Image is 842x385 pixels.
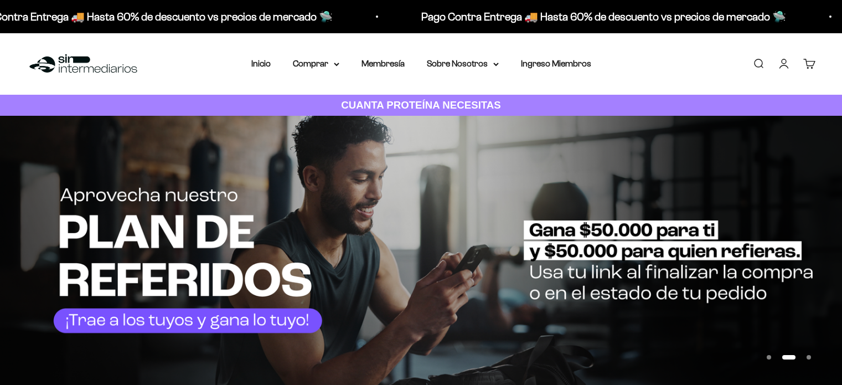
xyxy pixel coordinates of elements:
a: Ingreso Miembros [521,59,591,68]
a: Membresía [361,59,405,68]
strong: CUANTA PROTEÍNA NECESITAS [341,99,501,111]
a: Inicio [251,59,271,68]
p: Pago Contra Entrega 🚚 Hasta 60% de descuento vs precios de mercado 🛸 [413,8,778,25]
summary: Sobre Nosotros [427,57,499,71]
summary: Comprar [293,57,339,71]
